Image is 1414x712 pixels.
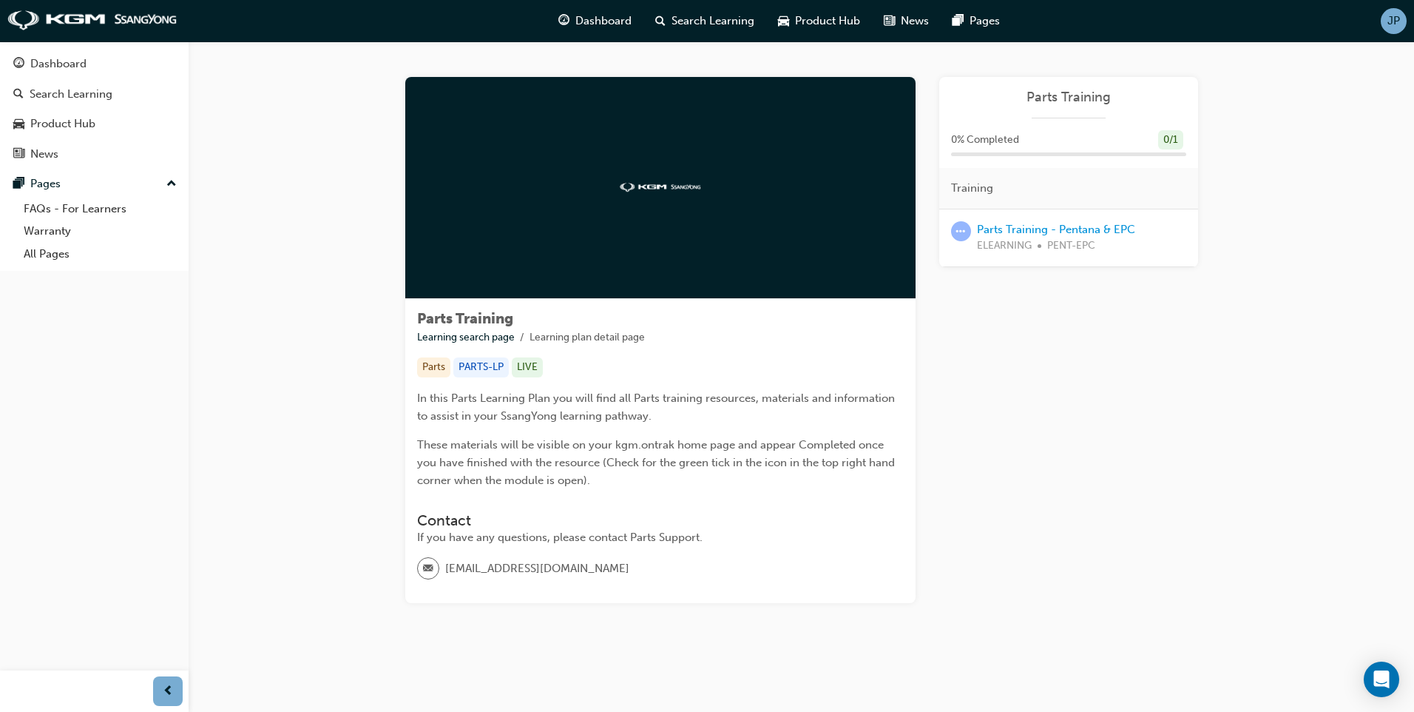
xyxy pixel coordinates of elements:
[30,56,87,73] div: Dashboard
[953,12,964,30] span: pages-icon
[620,183,701,192] img: kgm
[6,110,183,138] a: Product Hub
[901,13,929,30] span: News
[6,170,183,198] button: Pages
[417,512,904,529] h3: Contact
[445,560,629,577] span: [EMAIL_ADDRESS][DOMAIN_NAME]
[941,6,1012,36] a: pages-iconPages
[951,89,1186,106] a: Parts Training
[951,132,1019,149] span: 0 % Completed
[453,357,509,377] div: PARTS-LP
[417,438,898,487] span: These materials will be visible on your kgm.ontrak home page and appear Completed once you have f...
[18,243,183,266] a: All Pages
[655,12,666,30] span: search-icon
[766,6,872,36] a: car-iconProduct Hub
[13,118,24,131] span: car-icon
[970,13,1000,30] span: Pages
[30,175,61,192] div: Pages
[30,86,112,103] div: Search Learning
[884,12,895,30] span: news-icon
[13,58,24,71] span: guage-icon
[30,146,58,163] div: News
[13,178,24,191] span: pages-icon
[643,6,766,36] a: search-iconSearch Learning
[18,220,183,243] a: Warranty
[795,13,860,30] span: Product Hub
[166,175,177,194] span: up-icon
[558,12,569,30] span: guage-icon
[1158,130,1183,150] div: 0 / 1
[1047,238,1095,255] span: PENT-EPC
[547,6,643,36] a: guage-iconDashboard
[6,47,183,170] button: DashboardSearch LearningProduct HubNews
[1364,662,1399,697] div: Open Intercom Messenger
[6,141,183,168] a: News
[417,331,515,343] a: Learning search page
[872,6,941,36] a: news-iconNews
[672,13,754,30] span: Search Learning
[417,392,898,423] span: In this Parts Learning Plan you will find all Parts training resources, materials and information...
[951,221,971,241] span: learningRecordVerb_ATTEMPT-icon
[163,682,174,701] span: prev-icon
[512,357,543,377] div: LIVE
[1381,8,1407,34] button: JP
[417,357,450,377] div: Parts
[1387,13,1400,30] span: JP
[575,13,632,30] span: Dashboard
[417,529,904,546] div: If you have any questions, please contact Parts Support.
[778,12,789,30] span: car-icon
[13,148,24,161] span: news-icon
[977,238,1032,255] span: ELEARNING
[6,50,183,78] a: Dashboard
[530,329,645,346] li: Learning plan detail page
[7,10,177,31] img: kgm
[6,81,183,108] a: Search Learning
[977,223,1135,236] a: Parts Training - Pentana & EPC
[951,180,993,197] span: Training
[417,310,513,327] span: Parts Training
[18,198,183,221] a: FAQs - For Learners
[13,88,24,101] span: search-icon
[423,560,433,579] span: email-icon
[30,115,95,132] div: Product Hub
